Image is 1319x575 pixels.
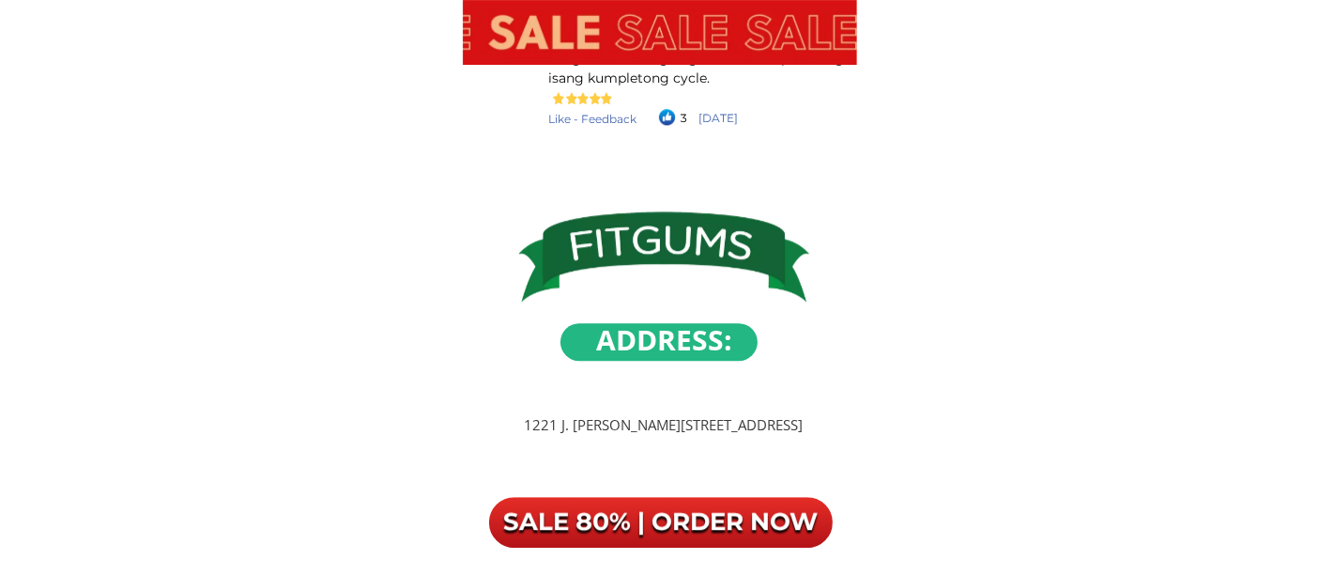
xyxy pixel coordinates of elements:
p: 3 [681,110,699,127]
p: 1221 J. [PERSON_NAME][STREET_ADDRESS] [519,416,809,433]
p: [DATE] [699,110,811,127]
p: Like - Feedback [549,111,661,128]
p: ADDRESS: [548,323,781,357]
h6: SALE 80% | ORDER NOW [486,506,836,538]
